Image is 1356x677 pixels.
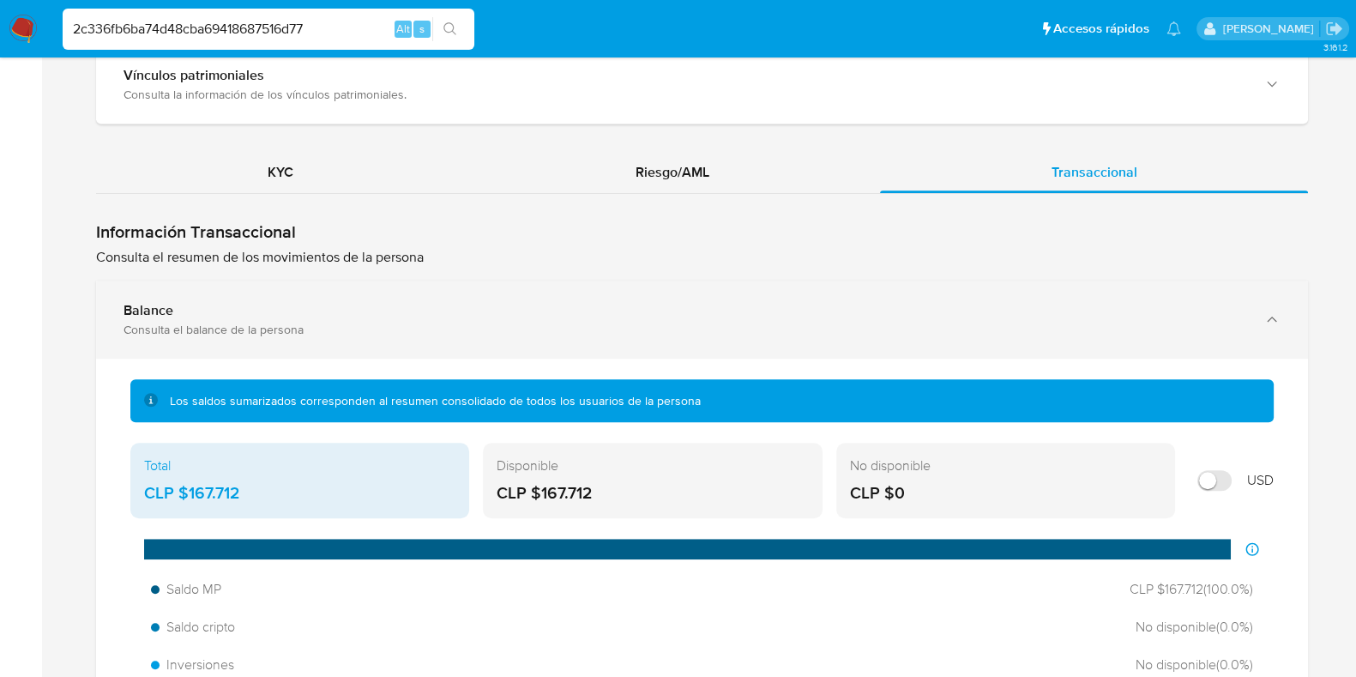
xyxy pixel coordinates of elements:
[636,162,709,182] span: Riesgo/AML
[1323,40,1347,54] span: 3.161.2
[432,17,467,41] button: search-icon
[1325,20,1343,38] a: Salir
[1052,162,1137,182] span: Transaccional
[1053,20,1149,38] span: Accesos rápidos
[419,21,425,37] span: s
[63,18,474,40] input: Buscar usuario o caso...
[96,248,1308,267] p: Consulta el resumen de los movimientos de la persona
[396,21,410,37] span: Alt
[96,221,1308,243] h1: Información Transaccional
[1222,21,1319,37] p: camilafernanda.paredessaldano@mercadolibre.cl
[268,162,293,182] span: KYC
[1166,21,1181,36] a: Notificaciones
